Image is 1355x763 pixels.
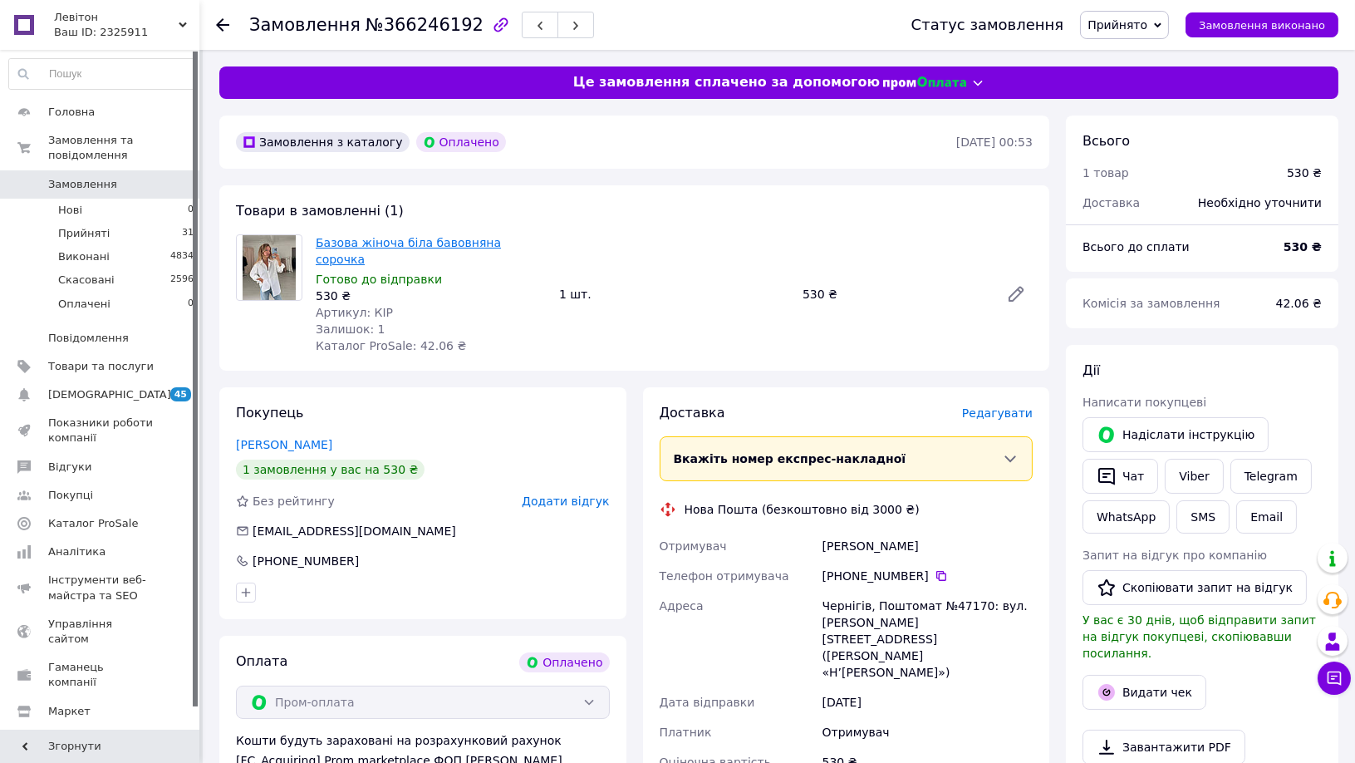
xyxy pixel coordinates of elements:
span: [DEMOGRAPHIC_DATA] [48,387,171,402]
div: Повернутися назад [216,17,229,33]
div: [PHONE_NUMBER] [251,553,361,569]
span: Відгуки [48,460,91,475]
span: Повідомлення [48,331,129,346]
span: Замовлення виконано [1199,19,1325,32]
a: Viber [1165,459,1223,494]
span: 45 [170,387,191,401]
button: Видати чек [1083,675,1206,710]
div: [PERSON_NAME] [819,531,1036,561]
span: Управління сайтом [48,617,154,647]
a: Редагувати [999,278,1033,311]
span: Адреса [660,599,704,613]
span: Доставка [660,405,725,421]
span: У вас є 30 днів, щоб відправити запит на відгук покупцеві, скопіювавши посилання. [1083,613,1316,660]
img: Базова жіноча біла бавовняна сорочка [243,235,296,300]
span: Без рейтингу [253,495,335,508]
div: Оплачено [416,132,506,152]
time: [DATE] 00:53 [956,135,1033,149]
span: Показники роботи компанії [48,416,154,445]
input: Пошук [9,59,194,89]
span: Редагувати [962,406,1033,420]
span: Маркет [48,704,91,719]
span: Запит на відгук про компанію [1083,549,1267,562]
span: Виконані [58,249,110,264]
span: Телефон отримувача [660,569,789,583]
div: 530 ₴ [796,283,993,306]
span: 4834 [170,249,194,264]
span: №366246192 [366,15,484,35]
b: 530 ₴ [1284,240,1322,254]
span: Оплата [236,653,287,669]
span: 31 [182,226,194,241]
span: Платник [660,726,712,739]
span: 42.06 ₴ [1276,297,1322,310]
button: Чат з покупцем [1318,662,1351,695]
span: Дії [1083,362,1100,378]
span: Готово до відправки [316,273,442,286]
span: Залишок: 1 [316,322,385,336]
div: [DATE] [819,687,1036,717]
div: Отримувач [819,717,1036,747]
div: 530 ₴ [316,288,546,304]
span: [EMAIL_ADDRESS][DOMAIN_NAME] [253,524,456,538]
span: Прийняті [58,226,110,241]
span: Отримувач [660,539,727,553]
span: Гаманець компанії [48,660,154,690]
span: Вкажіть номер експрес-накладної [674,452,906,465]
span: Це замовлення сплачено за допомогою [573,73,880,92]
button: Надіслати інструкцію [1083,417,1269,452]
span: Товари в замовленні (1) [236,203,404,219]
span: Головна [48,105,95,120]
button: SMS [1176,500,1230,534]
span: Додати відгук [522,495,609,508]
a: WhatsApp [1083,500,1170,534]
button: Замовлення виконано [1186,12,1338,37]
div: Ваш ID: 2325911 [54,25,199,40]
span: Нові [58,203,82,218]
span: Всього до сплати [1083,240,1190,254]
div: Замовлення з каталогу [236,132,410,152]
span: 0 [188,203,194,218]
div: Чернігів, Поштомат №47170: вул. [PERSON_NAME][STREET_ADDRESS] ([PERSON_NAME] «Н’[PERSON_NAME]») [819,591,1036,687]
div: [PHONE_NUMBER] [822,568,1033,584]
button: Скопіювати запит на відгук [1083,570,1307,605]
div: 530 ₴ [1287,165,1322,181]
button: Email [1236,500,1297,534]
div: Оплачено [519,652,609,672]
div: 1 шт. [552,283,796,306]
span: Оплачені [58,297,110,312]
span: 2596 [170,273,194,288]
span: Доставка [1083,196,1140,209]
span: Покупець [236,405,304,421]
span: 1 товар [1083,166,1129,180]
span: Дата відправки [660,696,755,709]
span: Артикул: КІР [316,306,393,319]
span: Замовлення та повідомлення [48,133,199,163]
span: Прийнято [1087,18,1147,32]
a: Базова жіноча біла бавовняна сорочка [316,236,501,266]
span: Скасовані [58,273,115,288]
span: Написати покупцеві [1083,396,1206,409]
span: Каталог ProSale [48,516,138,531]
div: Статус замовлення [911,17,1064,33]
span: Всього [1083,133,1130,149]
span: Комісія за замовлення [1083,297,1220,310]
span: Аналітика [48,544,106,559]
div: 1 замовлення у вас на 530 ₴ [236,460,425,480]
span: Замовлення [249,15,361,35]
button: Чат [1083,459,1158,494]
span: Левітон [54,10,179,25]
a: Telegram [1230,459,1312,494]
div: Необхідно уточнити [1188,185,1332,221]
span: Покупці [48,488,93,503]
span: Каталог ProSale: 42.06 ₴ [316,339,466,352]
span: 0 [188,297,194,312]
a: [PERSON_NAME] [236,438,332,451]
span: Інструменти веб-майстра та SEO [48,573,154,603]
span: Товари та послуги [48,359,154,374]
span: Замовлення [48,177,117,192]
div: Нова Пошта (безкоштовно від 3000 ₴) [680,501,924,518]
